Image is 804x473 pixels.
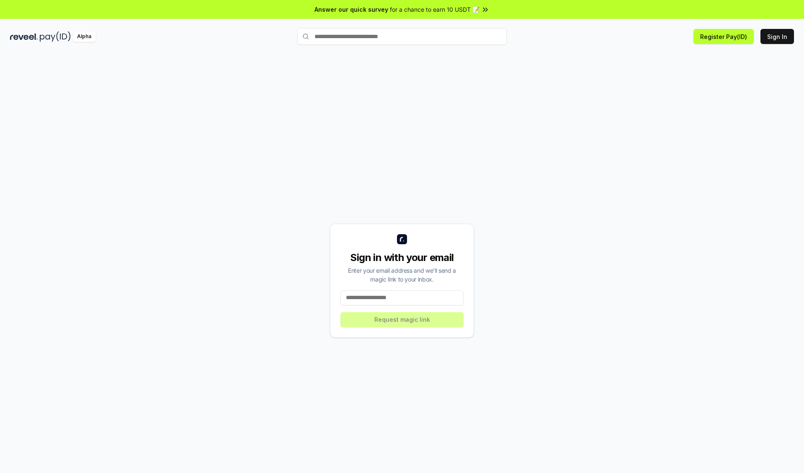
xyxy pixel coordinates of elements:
button: Sign In [760,29,794,44]
div: Enter your email address and we’ll send a magic link to your inbox. [340,266,464,284]
span: Answer our quick survey [314,5,388,14]
span: for a chance to earn 10 USDT 📝 [390,5,479,14]
img: logo_small [397,234,407,244]
div: Alpha [72,31,96,42]
button: Register Pay(ID) [693,29,754,44]
img: reveel_dark [10,31,38,42]
img: pay_id [40,31,71,42]
div: Sign in with your email [340,251,464,264]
